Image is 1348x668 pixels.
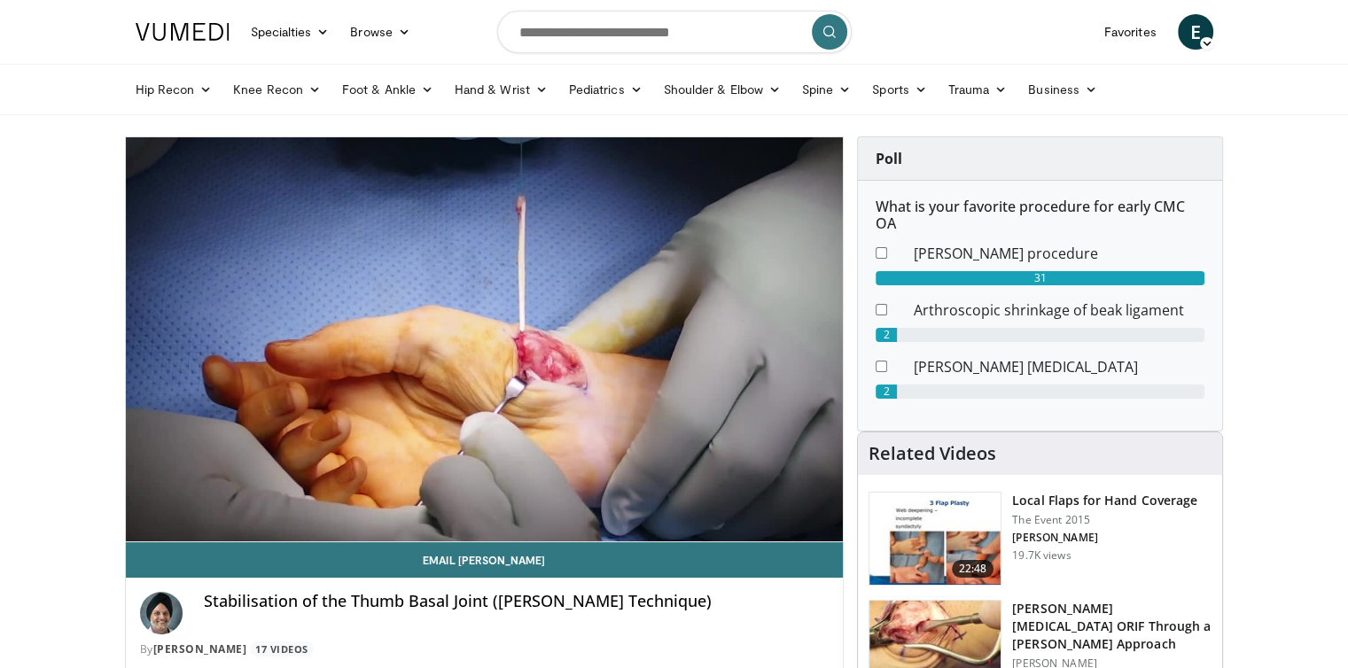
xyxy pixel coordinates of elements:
[952,560,994,578] span: 22:48
[938,72,1018,107] a: Trauma
[136,23,230,41] img: VuMedi Logo
[876,149,902,168] strong: Poll
[876,198,1204,232] h6: What is your favorite procedure for early CMC OA
[876,271,1204,285] div: 31
[558,72,653,107] a: Pediatrics
[900,299,1218,321] dd: Arthroscopic shrinkage of beak ligament
[861,72,938,107] a: Sports
[250,641,315,656] a: 17 Videos
[1012,531,1197,545] p: [PERSON_NAME]
[900,243,1218,264] dd: [PERSON_NAME] procedure
[653,72,791,107] a: Shoulder & Elbow
[444,72,558,107] a: Hand & Wrist
[140,592,183,634] img: Avatar
[1178,14,1213,50] a: E
[153,641,247,656] a: [PERSON_NAME]
[876,328,897,342] div: 2
[125,72,223,107] a: Hip Recon
[1012,548,1071,563] p: 19.7K views
[222,72,331,107] a: Knee Recon
[791,72,861,107] a: Spine
[331,72,444,107] a: Foot & Ankle
[869,443,996,464] h4: Related Videos
[126,137,844,542] video-js: Video Player
[900,356,1218,377] dd: [PERSON_NAME] [MEDICAL_DATA]
[204,592,830,611] h4: Stabilisation of the Thumb Basal Joint ([PERSON_NAME] Technique)
[126,542,844,578] a: Email [PERSON_NAME]
[339,14,421,50] a: Browse
[497,11,852,53] input: Search topics, interventions
[240,14,340,50] a: Specialties
[1012,600,1212,653] h3: [PERSON_NAME][MEDICAL_DATA] ORIF Through a [PERSON_NAME] Approach
[140,641,830,657] div: By
[1012,492,1197,509] h3: Local Flaps for Hand Coverage
[1012,513,1197,527] p: The Event 2015
[1017,72,1108,107] a: Business
[876,384,897,399] div: 2
[1094,14,1167,50] a: Favorites
[869,493,1001,585] img: b6f583b7-1888-44fa-9956-ce612c416478.150x105_q85_crop-smart_upscale.jpg
[869,492,1212,586] a: 22:48 Local Flaps for Hand Coverage The Event 2015 [PERSON_NAME] 19.7K views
